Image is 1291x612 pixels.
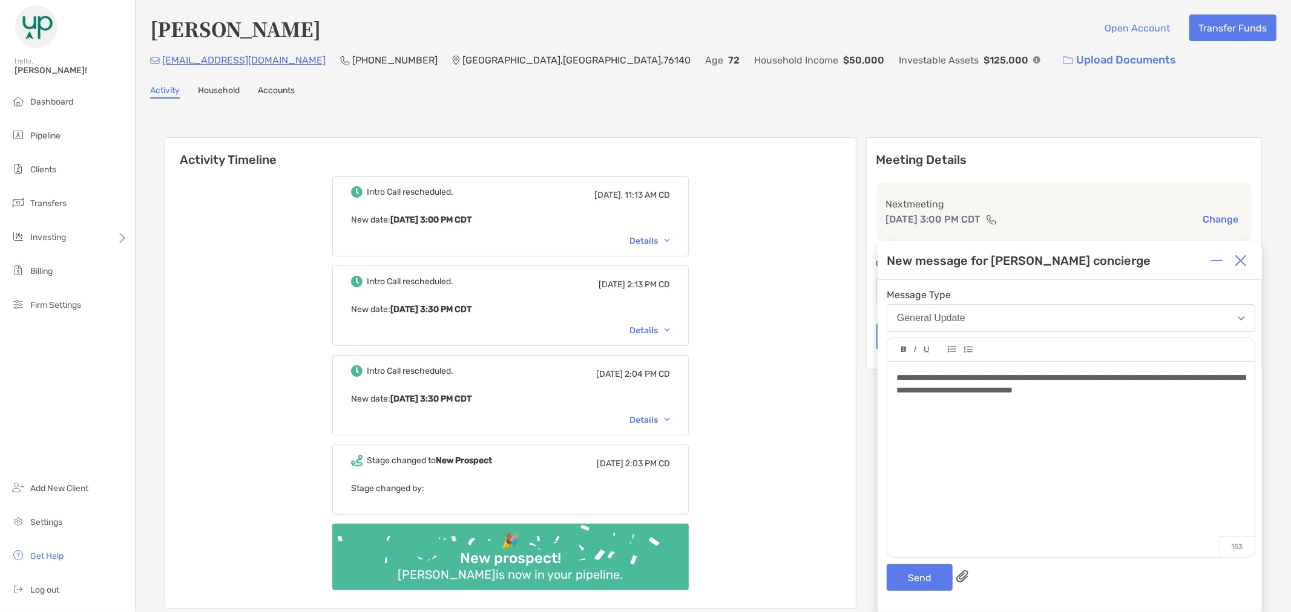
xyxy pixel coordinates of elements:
[351,186,363,198] img: Event icon
[496,532,524,550] div: 🎉
[665,239,670,243] img: Chevron icon
[258,85,295,99] a: Accounts
[352,53,438,68] p: [PHONE_NUMBER]
[1033,56,1040,63] img: Info Icon
[165,138,856,167] h6: Activity Timeline
[914,347,916,353] img: Editor control icon
[11,514,25,529] img: settings icon
[594,190,623,200] span: [DATE],
[30,198,67,209] span: Transfers
[30,232,66,243] span: Investing
[367,366,453,376] div: Intro Call rescheduled.
[351,365,363,377] img: Event icon
[876,152,1252,168] p: Meeting Details
[30,300,81,310] span: Firm Settings
[367,455,492,466] div: Stage changed to
[876,323,1062,350] button: Meeting Update
[597,458,623,469] span: [DATE]
[1199,213,1242,226] button: Change
[627,279,670,290] span: 2:13 PM CD
[629,236,670,246] div: Details
[665,418,670,422] img: Chevron icon
[984,53,1028,68] p: $125,000
[351,455,363,466] img: Event icon
[625,190,670,200] span: 11:13 AM CD
[452,56,460,65] img: Location Icon
[390,394,471,404] b: [DATE] 3:30 PM CDT
[599,279,625,290] span: [DATE]
[30,517,62,527] span: Settings
[625,369,670,379] span: 2:04 PM CD
[924,347,930,353] img: Editor control icon
[11,480,25,495] img: add_new_client icon
[876,276,1252,304] button: New Prospect
[665,328,670,332] img: Chevron icon
[887,564,953,591] button: Send
[462,53,691,68] p: [GEOGRAPHIC_DATA] , [GEOGRAPHIC_DATA] , 76140
[948,346,956,353] img: Editor control icon
[1055,47,1184,73] a: Upload Documents
[150,15,321,42] h4: [PERSON_NAME]
[625,458,670,469] span: 2:03 PM CD
[367,187,453,197] div: Intro Call rescheduled.
[754,53,838,68] p: Household Income
[899,53,979,68] p: Investable Assets
[986,215,997,224] img: communication type
[15,5,58,48] img: Zoe Logo
[30,585,59,595] span: Log out
[1189,15,1276,41] button: Transfer Funds
[162,53,326,68] p: [EMAIL_ADDRESS][DOMAIN_NAME]
[1096,15,1180,41] button: Open Account
[1235,255,1247,267] img: Close
[11,161,25,176] img: clients icon
[897,313,965,324] div: General Update
[30,164,56,175] span: Clients
[351,212,670,227] p: New date :
[30,266,53,276] span: Billing
[886,212,981,227] p: [DATE] 3:00 PM CDT
[886,197,1243,212] p: Next meeting
[455,550,566,567] div: New prospect!
[1219,536,1255,557] p: 153
[351,276,363,287] img: Event icon
[30,483,88,493] span: Add New Client
[390,304,471,314] b: [DATE] 3:30 PM CDT
[351,302,670,317] p: New date :
[340,56,350,65] img: Phone Icon
[629,415,670,425] div: Details
[11,128,25,142] img: pipeline icon
[11,548,25,562] img: get-help icon
[393,567,628,582] div: [PERSON_NAME] is now in your pipeline.
[843,53,884,68] p: $50,000
[11,582,25,596] img: logout icon
[30,97,73,107] span: Dashboard
[390,215,471,225] b: [DATE] 3:00 PM CDT
[332,524,689,580] img: Confetti
[11,229,25,244] img: investing icon
[1211,255,1223,267] img: Expand or collapse
[705,53,723,68] p: Age
[198,85,240,99] a: Household
[30,131,61,141] span: Pipeline
[1063,56,1073,65] img: button icon
[887,253,1151,268] div: New message for [PERSON_NAME] concierge
[11,94,25,108] img: dashboard icon
[150,85,180,99] a: Activity
[956,570,968,582] img: paperclip attachments
[596,369,623,379] span: [DATE]
[964,346,973,353] img: Editor control icon
[436,455,492,466] b: New Prospect
[901,347,907,353] img: Editor control icon
[1238,316,1245,321] img: Open dropdown arrow
[367,276,453,287] div: Intro Call rescheduled.
[629,325,670,336] div: Details
[351,391,670,406] p: New date :
[887,304,1255,332] button: General Update
[150,57,160,64] img: Email Icon
[30,551,64,561] span: Get Help
[351,481,670,496] p: Stage changed by:
[11,195,25,210] img: transfers icon
[728,53,740,68] p: 72
[887,289,1255,301] span: Message Type
[11,263,25,278] img: billing icon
